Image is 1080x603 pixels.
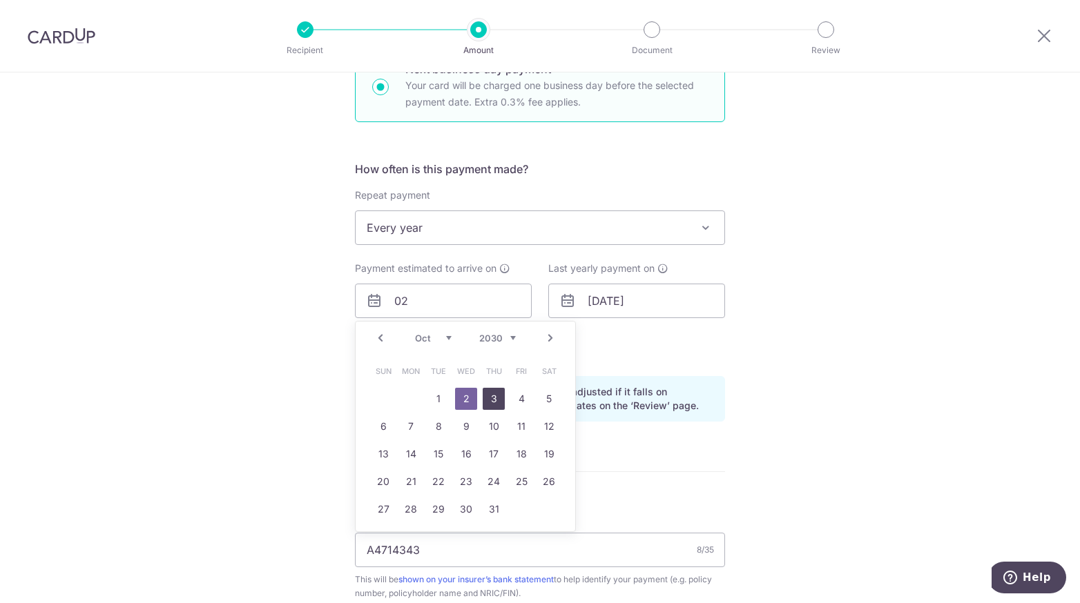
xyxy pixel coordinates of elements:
div: 8/35 [697,543,714,557]
a: 6 [372,415,394,437]
span: Monday [400,360,422,382]
a: 20 [372,471,394,493]
a: 30 [455,498,477,520]
a: 1 [427,388,450,410]
a: 19 [538,443,560,465]
div: This will be to help identify your payment (e.g. policy number, policyholder name and NRIC/FIN). [355,573,725,600]
h5: How often is this payment made? [355,161,725,177]
a: 27 [372,498,394,520]
a: shown on your insurer’s bank statement [398,574,554,584]
input: DD / MM / YYYY [548,284,725,318]
a: Prev [372,330,389,346]
a: 11 [510,415,532,437]
label: Repeat payment [355,188,430,202]
a: 31 [483,498,505,520]
input: DD / MM / YYYY [355,284,532,318]
a: Next [542,330,559,346]
a: 28 [400,498,422,520]
a: 21 [400,471,422,493]
a: 13 [372,443,394,465]
a: 5 [538,388,560,410]
span: Thursday [483,360,505,382]
a: 10 [483,415,505,437]
span: Friday [510,360,532,382]
a: 7 [400,415,422,437]
a: 25 [510,471,532,493]
span: Saturday [538,360,560,382]
a: 23 [455,471,477,493]
span: Every year [355,210,725,245]
span: Tuesday [427,360,450,382]
span: Wednesday [455,360,477,382]
a: 3 [483,388,505,410]
a: 8 [427,415,450,437]
p: Review [775,43,877,57]
span: Sunday [372,360,394,382]
a: 4 [510,388,532,410]
img: CardUp [28,28,95,44]
a: 22 [427,471,450,493]
span: Payment estimated to arrive on [355,261,496,275]
p: Recipient [254,43,356,57]
p: Amount [427,43,530,57]
a: 18 [510,443,532,465]
iframe: Opens a widget where you can find more information [992,562,1066,596]
a: 9 [455,415,477,437]
a: 2 [455,388,477,410]
a: 15 [427,443,450,465]
p: Your card will be charged one business day before the selected payment date. Extra 0.3% fee applies. [405,77,708,110]
a: 26 [538,471,560,493]
a: 14 [400,443,422,465]
a: 17 [483,443,505,465]
a: 12 [538,415,560,437]
p: Document [601,43,703,57]
a: 24 [483,471,505,493]
a: 29 [427,498,450,520]
span: Every year [356,211,724,244]
span: Last yearly payment on [548,261,655,275]
a: 16 [455,443,477,465]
